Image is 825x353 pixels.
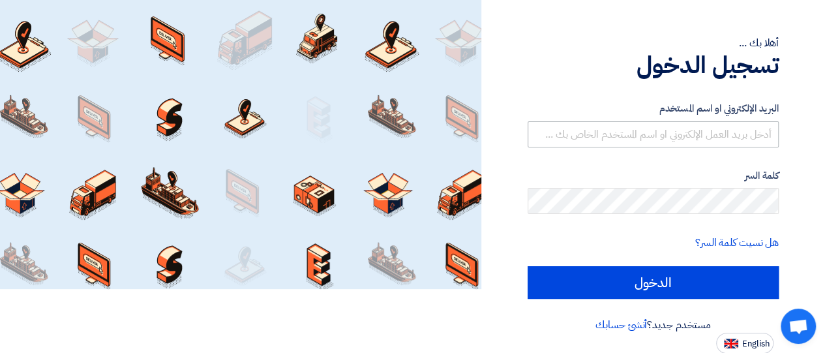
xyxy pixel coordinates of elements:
label: البريد الإلكتروني او اسم المستخدم [528,101,779,116]
input: الدخول [528,266,779,299]
a: أنشئ حسابك [595,317,647,333]
h1: تسجيل الدخول [528,51,779,80]
div: Open chat [781,309,816,344]
div: أهلا بك ... [528,35,779,51]
input: أدخل بريد العمل الإلكتروني او اسم المستخدم الخاص بك ... [528,121,779,147]
img: en-US.png [724,339,738,348]
div: مستخدم جديد؟ [528,317,779,333]
a: هل نسيت كلمة السر؟ [695,235,779,251]
label: كلمة السر [528,168,779,183]
span: English [742,339,770,348]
